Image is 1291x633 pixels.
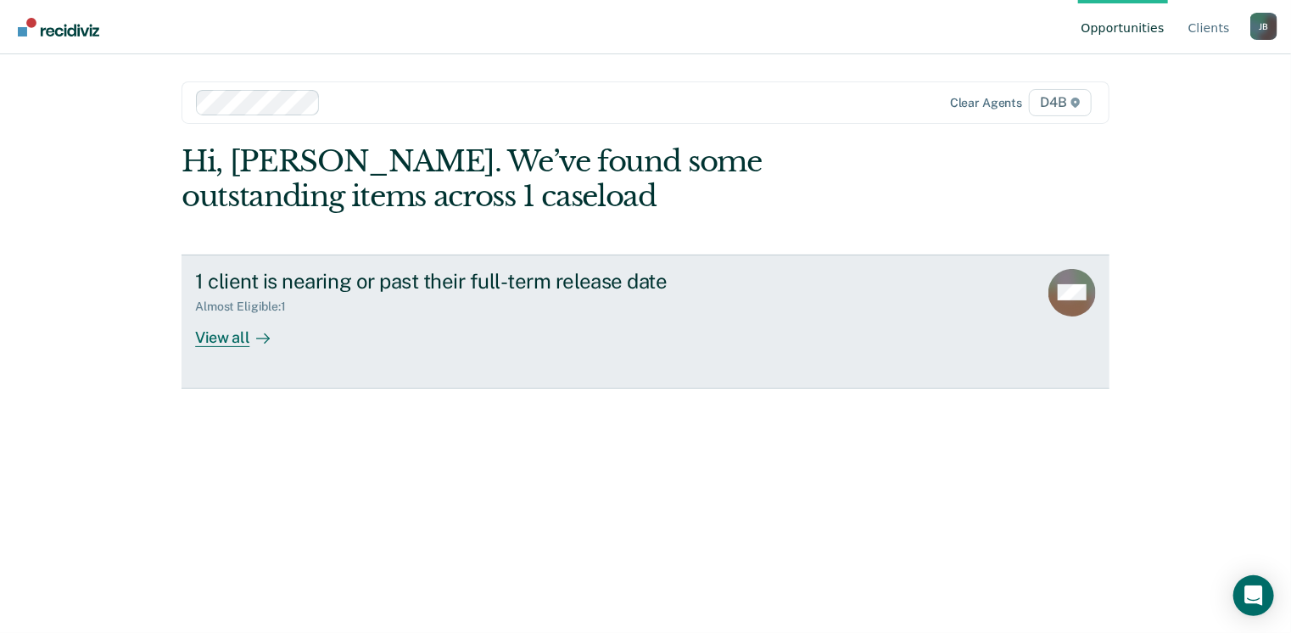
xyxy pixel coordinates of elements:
[1250,13,1277,40] div: J B
[1029,89,1091,116] span: D4B
[182,255,1109,389] a: 1 client is nearing or past their full-term release dateAlmost Eligible:1View all
[1233,575,1274,616] div: Open Intercom Messenger
[195,269,791,294] div: 1 client is nearing or past their full-term release date
[195,314,290,347] div: View all
[182,144,924,214] div: Hi, [PERSON_NAME]. We’ve found some outstanding items across 1 caseload
[18,18,99,36] img: Recidiviz
[1250,13,1277,40] button: Profile dropdown button
[950,96,1022,110] div: Clear agents
[195,300,299,314] div: Almost Eligible : 1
